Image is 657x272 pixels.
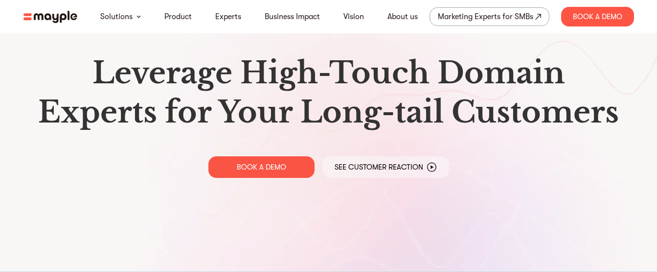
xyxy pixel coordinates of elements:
h1: Leverage High-Touch Domain Experts for Your Long-tail Customers [31,53,626,132]
a: Marketing Experts for SMBs [430,7,549,26]
div: Book A Demo [561,7,634,26]
a: About us [387,11,418,23]
img: arrow-down [136,15,141,18]
p: BOOK A DEMO [237,162,286,172]
a: Experts [215,11,241,23]
p: See Customer Reaction [335,162,423,172]
a: Vision [343,11,364,23]
img: mayple-logo [23,11,77,23]
a: BOOK A DEMO [208,156,315,178]
a: Solutions [100,11,133,23]
div: Marketing Experts for SMBs [438,10,533,24]
a: See Customer Reaction [322,156,449,178]
a: Product [164,11,192,23]
a: Business Impact [265,11,320,23]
